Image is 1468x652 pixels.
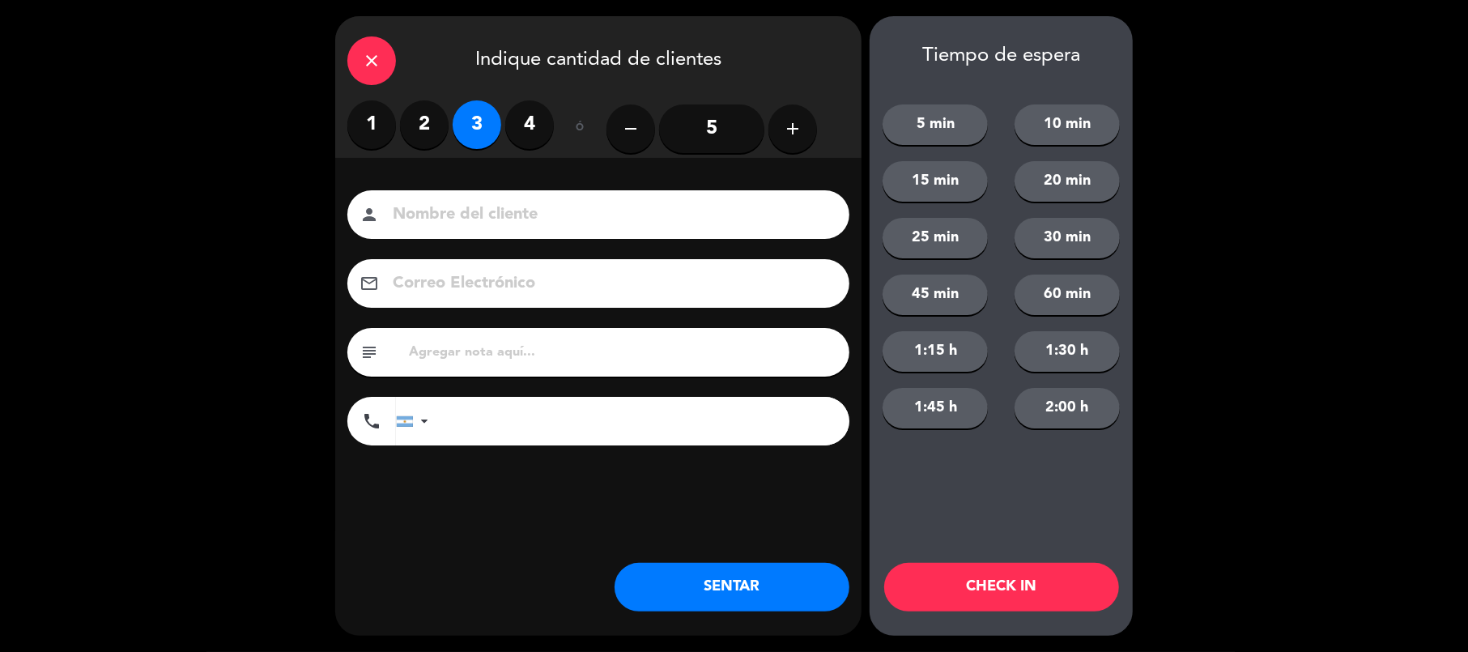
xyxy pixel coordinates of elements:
[362,411,381,431] i: phone
[391,270,828,298] input: Correo Electrónico
[883,161,988,202] button: 15 min
[1015,275,1120,315] button: 60 min
[397,398,434,445] div: Argentina: +54
[505,100,554,149] label: 4
[883,331,988,372] button: 1:15 h
[335,16,862,100] div: Indique cantidad de clientes
[883,275,988,315] button: 45 min
[1015,218,1120,258] button: 30 min
[883,388,988,428] button: 1:45 h
[360,274,379,293] i: email
[391,201,828,229] input: Nombre del cliente
[400,100,449,149] label: 2
[1015,331,1120,372] button: 1:30 h
[768,104,817,153] button: add
[347,100,396,149] label: 1
[870,45,1133,68] div: Tiempo de espera
[360,205,379,224] i: person
[1015,104,1120,145] button: 10 min
[554,100,606,157] div: ó
[453,100,501,149] label: 3
[783,119,802,138] i: add
[360,343,379,362] i: subject
[606,104,655,153] button: remove
[407,341,837,364] input: Agregar nota aquí...
[1015,388,1120,428] button: 2:00 h
[362,51,381,70] i: close
[884,563,1119,612] button: CHECK IN
[1015,161,1120,202] button: 20 min
[621,119,640,138] i: remove
[883,218,988,258] button: 25 min
[883,104,988,145] button: 5 min
[615,563,849,612] button: SENTAR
